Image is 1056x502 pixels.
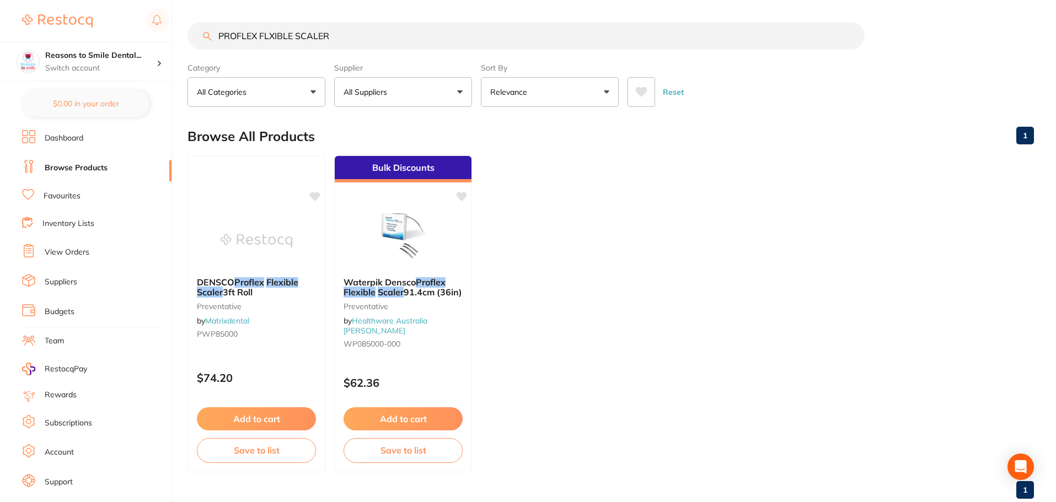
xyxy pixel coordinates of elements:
span: 91.4cm (36in) [404,287,462,298]
span: by [344,316,427,336]
img: Restocq Logo [22,14,93,28]
a: Rewards [45,390,77,401]
a: 1 [1016,125,1034,147]
small: preventative [197,302,316,311]
button: Relevance [481,77,619,107]
button: Save to list [197,438,316,462]
em: Proflex [416,277,446,288]
span: 3ft Roll [223,287,253,298]
button: All Suppliers [334,77,472,107]
a: 1 [1016,479,1034,501]
button: All Categories [187,77,325,107]
img: RestocqPay [22,363,35,375]
img: Reasons to Smile Dental Care [17,51,39,73]
a: Team [45,336,64,347]
small: Preventative [344,302,463,311]
p: All Suppliers [344,87,392,98]
a: View Orders [45,247,89,258]
span: RestocqPay [45,364,87,375]
span: PWP85000 [197,329,238,339]
span: by [197,316,249,326]
span: WP085000-000 [344,339,400,349]
a: Account [45,447,74,458]
a: Suppliers [45,277,77,288]
h2: Browse All Products [187,129,315,144]
span: DENSCO [197,277,234,288]
a: Inventory Lists [42,218,94,229]
div: Bulk Discounts [335,156,471,182]
p: Relevance [490,87,532,98]
a: Support [45,477,73,488]
a: Matrixdental [205,316,249,326]
b: DENSCO Proflex Flexible Scaler 3ft Roll [197,277,316,298]
span: Waterpik Densco [344,277,416,288]
a: Favourites [44,191,81,202]
h4: Reasons to Smile Dental Care [45,50,157,61]
button: Add to cart [197,407,316,430]
a: Healthware Australia [PERSON_NAME] [344,316,427,336]
p: All Categories [197,87,251,98]
em: Scaler [197,287,223,298]
button: Save to list [344,438,463,462]
p: $62.36 [344,376,463,389]
a: Dashboard [45,133,83,144]
input: Search Products [187,22,865,50]
p: Switch account [45,63,157,74]
p: $74.20 [197,371,316,384]
label: Sort By [481,63,619,73]
button: $0.00 in your order [22,90,149,117]
img: DENSCO Proflex Flexible Scaler 3ft Roll [221,213,292,268]
label: Category [187,63,325,73]
a: Budgets [45,306,74,317]
img: Waterpik Densco Proflex Flexible Scaler 91.4cm (36in) [367,213,439,268]
a: RestocqPay [22,363,87,375]
a: Browse Products [45,163,108,174]
a: Restocq Logo [22,8,93,34]
em: Flexible [344,287,376,298]
em: Scaler [378,287,404,298]
a: Subscriptions [45,418,92,429]
button: Add to cart [344,407,463,430]
div: Open Intercom Messenger [1007,454,1034,480]
b: Waterpik Densco Proflex Flexible Scaler 91.4cm (36in) [344,277,463,298]
em: Proflex [234,277,264,288]
label: Supplier [334,63,472,73]
button: Reset [660,77,687,107]
em: Flexible [266,277,298,288]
